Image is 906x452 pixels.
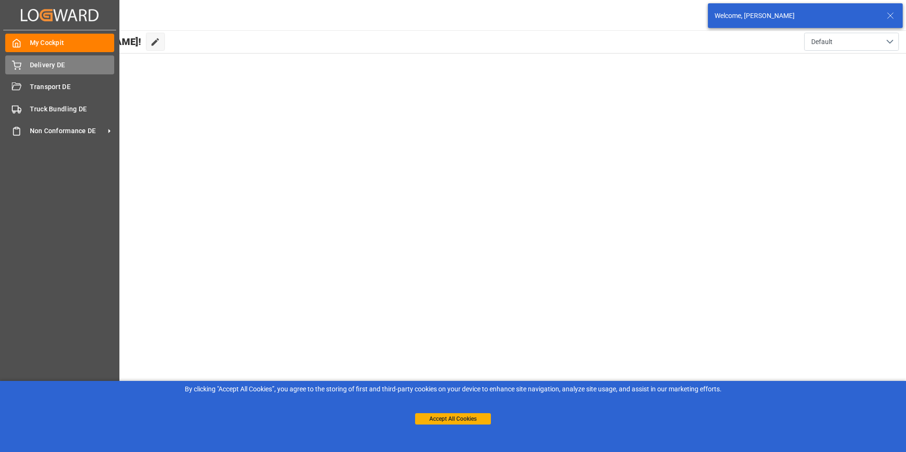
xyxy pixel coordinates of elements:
span: Delivery DE [30,60,115,70]
span: Default [811,37,833,47]
span: Hello [PERSON_NAME]! [39,33,141,51]
span: Non Conformance DE [30,126,105,136]
a: Truck Bundling DE [5,99,114,118]
button: Accept All Cookies [415,413,491,425]
button: open menu [804,33,899,51]
span: My Cockpit [30,38,115,48]
span: Transport DE [30,82,115,92]
div: By clicking "Accept All Cookies”, you agree to the storing of first and third-party cookies on yo... [7,384,899,394]
a: Transport DE [5,78,114,96]
a: Delivery DE [5,55,114,74]
a: My Cockpit [5,34,114,52]
div: Welcome, [PERSON_NAME] [715,11,878,21]
span: Truck Bundling DE [30,104,115,114]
